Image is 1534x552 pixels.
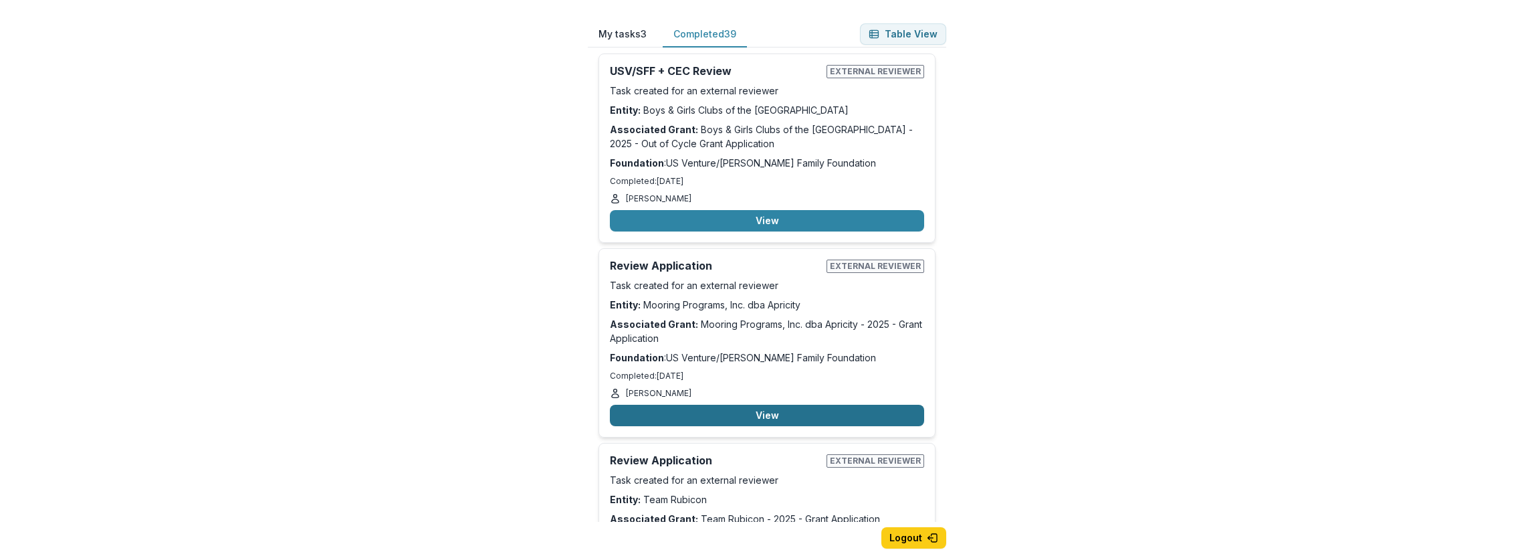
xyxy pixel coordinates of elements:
p: Mooring Programs, Inc. dba Apricity [610,298,924,312]
strong: Entity: [610,104,641,116]
button: My tasks 3 [588,21,657,48]
h2: Review Application [610,454,821,467]
h2: USV/SFF + CEC Review [610,65,821,78]
h2: Review Application [610,260,821,272]
p: [PERSON_NAME] [626,193,691,205]
p: Task created for an external reviewer [610,473,924,487]
button: Logout [881,527,946,549]
p: Task created for an external reviewer [610,278,924,292]
strong: Foundation [610,352,664,363]
strong: Foundation [610,157,664,169]
p: Completed: [DATE] [610,175,924,187]
p: Task created for an external reviewer [610,84,924,98]
p: Mooring Programs, Inc. dba Apricity - 2025 - Grant Application [610,317,924,345]
strong: Entity: [610,299,641,310]
button: Completed 39 [663,21,747,48]
p: Team Rubicon [610,492,924,507]
button: View [610,210,924,232]
span: External reviewer [827,454,924,468]
span: External reviewer [827,65,924,78]
p: : US Venture/[PERSON_NAME] Family Foundation [610,351,924,365]
button: View [610,405,924,426]
p: Boys & Girls Clubs of the [GEOGRAPHIC_DATA] [610,103,924,117]
p: : US Venture/[PERSON_NAME] Family Foundation [610,156,924,170]
strong: Associated Grant: [610,318,698,330]
strong: Associated Grant: [610,513,698,525]
p: Team Rubicon - 2025 - Grant Application [610,512,924,526]
p: Completed: [DATE] [610,370,924,382]
span: External reviewer [827,260,924,273]
p: [PERSON_NAME] [626,387,691,399]
button: Table View [860,23,946,45]
p: Boys & Girls Clubs of the [GEOGRAPHIC_DATA] - 2025 - Out of Cycle Grant Application [610,122,924,151]
strong: Entity: [610,494,641,505]
strong: Associated Grant: [610,124,698,135]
